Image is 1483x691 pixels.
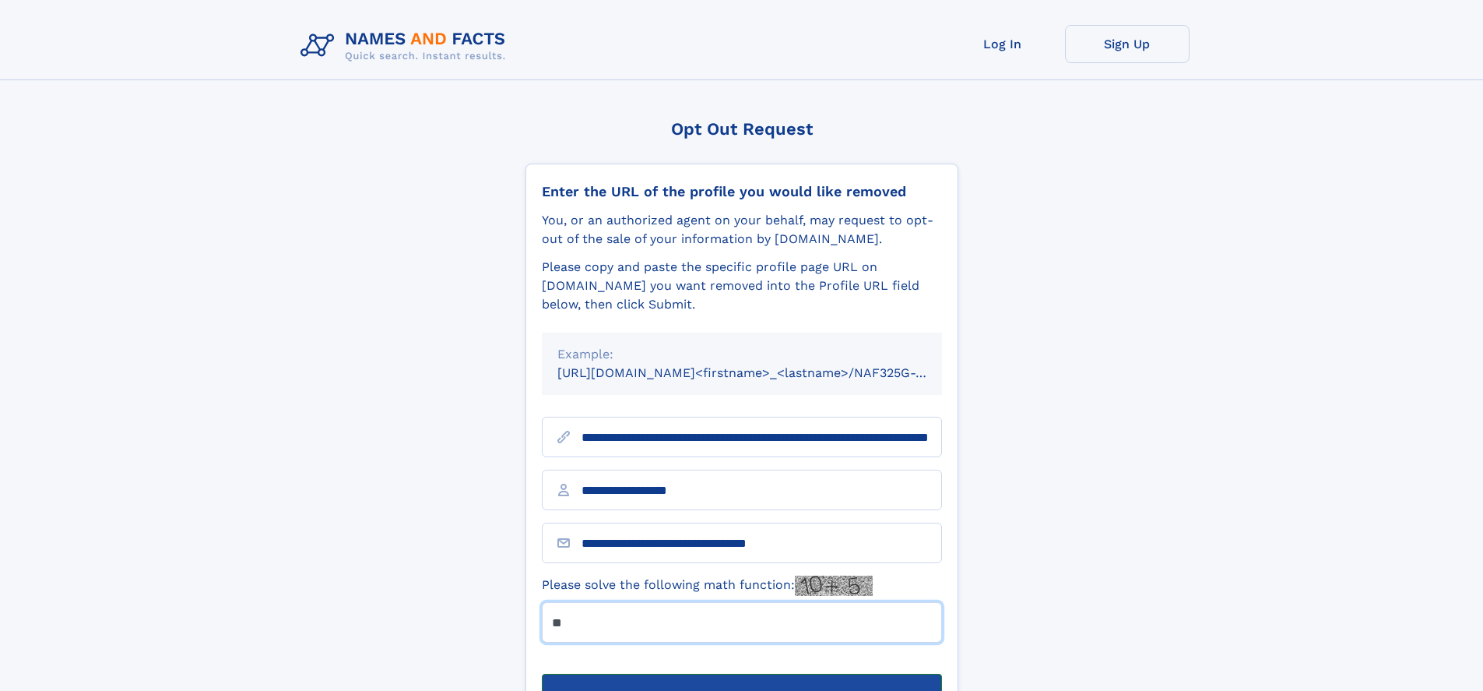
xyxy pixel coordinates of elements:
[542,183,942,200] div: Enter the URL of the profile you would like removed
[557,365,972,380] small: [URL][DOMAIN_NAME]<firstname>_<lastname>/NAF325G-xxxxxxxx
[542,576,873,596] label: Please solve the following math function:
[294,25,518,67] img: Logo Names and Facts
[542,211,942,249] div: You, or an authorized agent on your behalf, may request to opt-out of the sale of your informatio...
[557,345,926,364] div: Example:
[1065,25,1190,63] a: Sign Up
[542,258,942,314] div: Please copy and paste the specific profile page URL on [DOMAIN_NAME] you want removed into the Pr...
[940,25,1065,63] a: Log In
[525,119,958,139] div: Opt Out Request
